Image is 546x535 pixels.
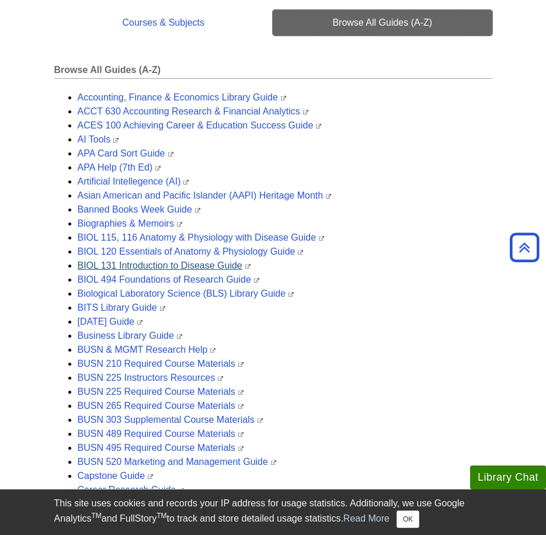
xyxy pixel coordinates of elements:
a: Browse All Guides (A-Z) [273,10,492,36]
a: APA Card Sort Guide [78,148,173,158]
a: Capstone Guide [78,471,154,481]
a: BUSN 495 Required Course Materials [78,443,244,453]
a: BIOL 115, 116 Anatomy & Physiology with Disease Guide [78,232,325,242]
a: BIOL 131 Introduction to Disease Guide [78,260,251,270]
a: BITS Library Guide [78,303,165,312]
a: BIOL 120 Essentials of Anatomy & Physiology Guide [78,246,304,256]
a: APA Help (7th Ed) [78,162,161,172]
a: Back to Top [506,239,543,255]
a: BIOL 494 Foundations of Research Guide [78,275,259,284]
a: BUSN 265 Required Course Materials [78,401,244,411]
a: Business Library Guide [78,331,182,341]
a: BUSN 303 Supplemental Course Materials [78,415,263,425]
a: Biological Laboratory Science (BLS) Library Guide [78,289,294,298]
a: AI Tools [78,134,119,144]
div: This site uses cookies and records your IP address for usage statistics. Additionally, we use Goo... [54,496,492,528]
a: Biographies & Memoirs [78,218,182,228]
a: Asian American and Pacific Islander (AAPI) Heritage Month [78,190,332,200]
sup: TM [157,512,166,520]
a: ACES 100 Achieving Career & Education Success Guide [78,120,322,130]
a: BUSN 210 Required Course Materials [78,359,244,369]
a: Accounting, Finance & Economics Library Guide [78,92,286,102]
a: BUSN 225 Required Course Materials [78,387,244,397]
a: Career Research Guide [78,485,185,495]
sup: TM [92,512,102,520]
a: BUSN 520 Marketing and Management Guide [78,457,276,467]
a: BUSN 489 Required Course Materials [78,429,244,439]
button: Close [397,510,419,528]
a: Courses & Subjects [54,10,273,36]
a: Banned Books Week Guide [78,204,200,214]
a: BUSN 225 Instructors Resources [78,373,224,383]
a: ACCT 630 Accounting Research & Financial Analytics [78,106,308,116]
a: BUSN & MGMT Research Help [78,345,216,355]
button: Library Chat [470,465,546,489]
a: [DATE] Guide [78,317,143,326]
a: Read More [343,513,389,523]
a: Artificial Intellegence (AI) [78,176,189,186]
h2: Browse All Guides (A-Z) [54,65,492,79]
